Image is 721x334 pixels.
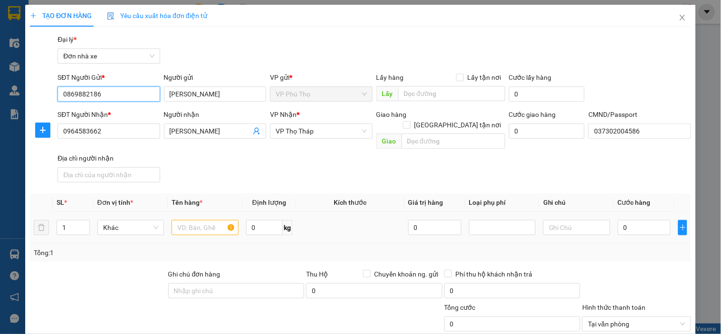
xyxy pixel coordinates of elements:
[58,72,160,83] div: SĐT Người Gửi
[270,111,297,118] span: VP Nhận
[172,220,238,235] input: VD: Bàn, Ghế
[107,12,115,20] img: icon
[36,126,50,134] span: plus
[276,87,366,101] span: VP Phú Thọ
[464,72,505,83] span: Lấy tận nơi
[30,12,37,19] span: plus
[89,35,397,47] li: Hotline: 19001155
[679,224,686,231] span: plus
[172,199,202,206] span: Tên hàng
[539,193,614,212] th: Ghi chú
[402,134,505,149] input: Dọc đường
[408,220,461,235] input: 0
[678,220,687,235] button: plus
[107,12,207,19] span: Yêu cầu xuất hóa đơn điện tử
[376,111,407,118] span: Giao hàng
[97,199,133,206] span: Đơn vị tính
[588,109,691,120] div: CMND/Passport
[618,199,651,206] span: Cước hàng
[168,270,221,278] label: Ghi chú đơn hàng
[588,317,685,331] span: Tại văn phòng
[283,220,292,235] span: kg
[509,111,556,118] label: Cước giao hàng
[63,49,154,63] span: Đơn nhà xe
[164,109,266,120] div: Người nhận
[509,86,585,102] input: Cước lấy hàng
[543,220,610,235] input: Ghi Chú
[509,124,585,139] input: Cước giao hàng
[57,199,64,206] span: SL
[411,120,505,130] span: [GEOGRAPHIC_DATA] tận nơi
[408,199,443,206] span: Giá trị hàng
[58,109,160,120] div: SĐT Người Nhận
[103,220,158,235] span: Khác
[376,86,398,101] span: Lấy
[398,86,505,101] input: Dọc đường
[164,72,266,83] div: Người gửi
[306,270,328,278] span: Thu Hộ
[276,124,366,138] span: VP Thọ Tháp
[30,12,92,19] span: TẠO ĐƠN HÀNG
[582,304,645,311] label: Hình thức thanh toán
[376,134,402,149] span: Giao
[669,5,696,31] button: Close
[34,220,49,235] button: delete
[376,74,404,81] span: Lấy hàng
[58,153,160,163] div: Địa chỉ người nhận
[679,14,686,21] span: close
[465,193,539,212] th: Loại phụ phí
[35,123,50,138] button: plus
[334,199,366,206] span: Kích thước
[168,283,305,298] input: Ghi chú đơn hàng
[509,74,552,81] label: Cước lấy hàng
[12,12,59,59] img: logo.jpg
[58,36,77,43] span: Đại lý
[252,199,286,206] span: Định lượng
[253,127,260,135] span: user-add
[270,72,372,83] div: VP gửi
[58,167,160,182] input: Địa chỉ của người nhận
[12,69,113,85] b: GỬI : VP Phú Thọ
[34,248,279,258] div: Tổng: 1
[444,304,476,311] span: Tổng cước
[89,23,397,35] li: Số 10 ngõ 15 Ngọc Hồi, Q.[PERSON_NAME], [GEOGRAPHIC_DATA]
[371,269,442,279] span: Chuyển khoản ng. gửi
[452,269,537,279] span: Phí thu hộ khách nhận trả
